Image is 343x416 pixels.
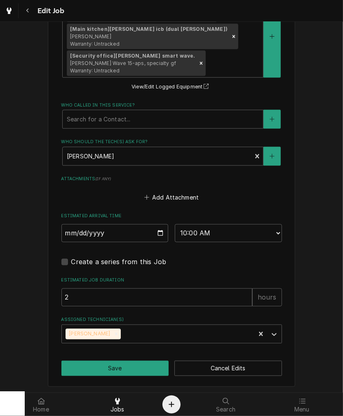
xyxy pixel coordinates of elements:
[252,288,282,307] div: hours
[61,139,282,145] label: Who should the tech(s) ask for?
[61,361,282,376] div: Button Group
[61,139,282,165] div: Who should the tech(s) ask for?
[174,361,282,376] button: Cancel Edits
[70,33,120,47] span: [PERSON_NAME] Warranty: Untracked
[35,5,64,16] span: Edit Job
[175,224,282,242] select: Time Select
[61,102,282,109] label: Who called in this service?
[80,395,155,414] a: Jobs
[61,317,282,323] label: Assigned Technician(s)
[229,24,238,49] div: Remove [object Object]
[130,82,213,92] button: View/Edit Logged Equipment
[66,329,112,339] div: [PERSON_NAME]
[61,176,282,182] label: Attachments
[70,26,228,32] strong: [Main kitchen] [PERSON_NAME] icb (dual [PERSON_NAME])
[61,277,282,307] div: Estimated Job Duration
[71,257,167,267] label: Create a series from this Job
[61,176,282,203] div: Attachments
[95,177,111,181] span: ( if any )
[70,60,176,74] span: [PERSON_NAME] Wave 15-aps, specialty gf Warranty: Untracked
[112,329,121,339] div: Remove Damon Rinehart
[2,3,16,18] a: Go to Jobs
[263,110,281,129] button: Create New Contact
[294,406,310,413] span: Menu
[70,53,195,59] strong: [Security office] [PERSON_NAME] smart wave.
[110,406,125,413] span: Jobs
[143,191,200,203] button: Add Attachment
[270,153,275,159] svg: Create New Contact
[61,213,282,220] label: Estimated Arrival Time
[61,224,169,242] input: Date
[197,51,206,76] div: Remove [object Object]
[33,406,49,413] span: Home
[270,116,275,122] svg: Create New Contact
[264,395,340,414] a: Menu
[61,102,282,129] div: Who called in this service?
[61,361,282,376] div: Button Group Row
[162,395,181,414] button: Create Object
[61,213,282,242] div: Estimated Arrival Time
[270,34,275,40] svg: Create New Equipment
[61,361,169,376] button: Save
[20,3,35,18] button: Navigate back
[216,406,235,413] span: Search
[61,277,282,284] label: Estimated Job Duration
[3,395,79,414] a: Home
[263,147,281,166] button: Create New Contact
[61,317,282,344] div: Assigned Technician(s)
[188,395,263,414] a: Search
